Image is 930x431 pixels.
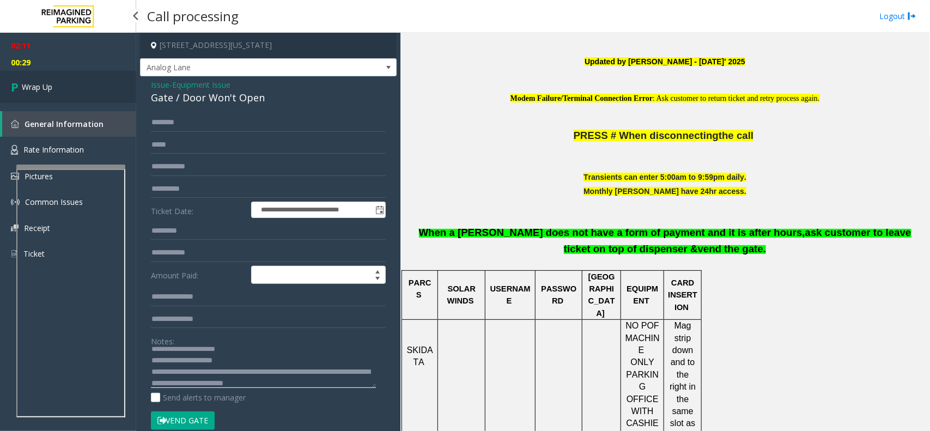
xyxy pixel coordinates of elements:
[140,33,397,58] h4: [STREET_ADDRESS][US_STATE]
[668,278,697,312] span: CARD INSERTION
[151,411,215,430] button: Vend Gate
[625,321,660,355] span: NO POF MACHINE
[541,284,576,305] span: PASSWORD
[2,111,136,137] a: General Information
[11,173,19,180] img: 'icon'
[11,120,19,128] img: 'icon'
[151,392,246,403] label: Send alerts to manager
[510,94,653,102] span: Modem Failure/Terminal Connection Error
[370,275,385,284] span: Decrease value
[588,272,615,318] span: [GEOGRAPHIC_DATA]
[583,173,746,181] b: Transients can enter 5:00am to 9:59pm daily.
[169,80,230,90] span: -
[564,227,911,254] b: ask customer to leave ticket on top of dispenser &
[141,59,345,76] span: Analog Lane
[447,284,476,305] span: SOLAR WINDS
[22,81,52,93] span: Wrap Up
[719,130,753,141] span: the call
[11,224,19,232] img: 'icon'
[148,202,248,218] label: Ticket Date:
[370,266,385,275] span: Increase value
[151,332,174,347] label: Notes:
[151,79,169,90] span: Issue
[142,3,244,29] h3: Call processing
[583,187,746,196] b: Monthly [PERSON_NAME] have 24hr access.
[490,284,531,305] span: USERNAME
[574,130,719,141] span: PRESS # When disconnecting
[23,144,84,155] span: Rate Information
[627,284,658,305] span: EQUIPMENT
[11,145,18,155] img: 'icon'
[409,278,431,299] span: PARCS
[419,227,805,238] span: When a [PERSON_NAME] does not have a form of payment and it is after hours,
[407,345,433,367] span: SKIDATA
[908,10,916,22] img: logout
[25,119,104,129] span: General Information
[151,90,386,105] div: Gate / Door Won't Open
[653,94,819,102] span: : Ask customer to return ticket and retry process again.
[172,79,230,90] span: Equipment Issue
[698,243,766,254] span: vend the gate.
[11,198,20,207] img: 'icon'
[11,249,18,259] img: 'icon'
[879,10,916,22] a: Logout
[585,57,745,66] font: Updated by [PERSON_NAME] - [DATE]' 2025
[373,202,385,217] span: Toggle popup
[148,266,248,284] label: Amount Paid:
